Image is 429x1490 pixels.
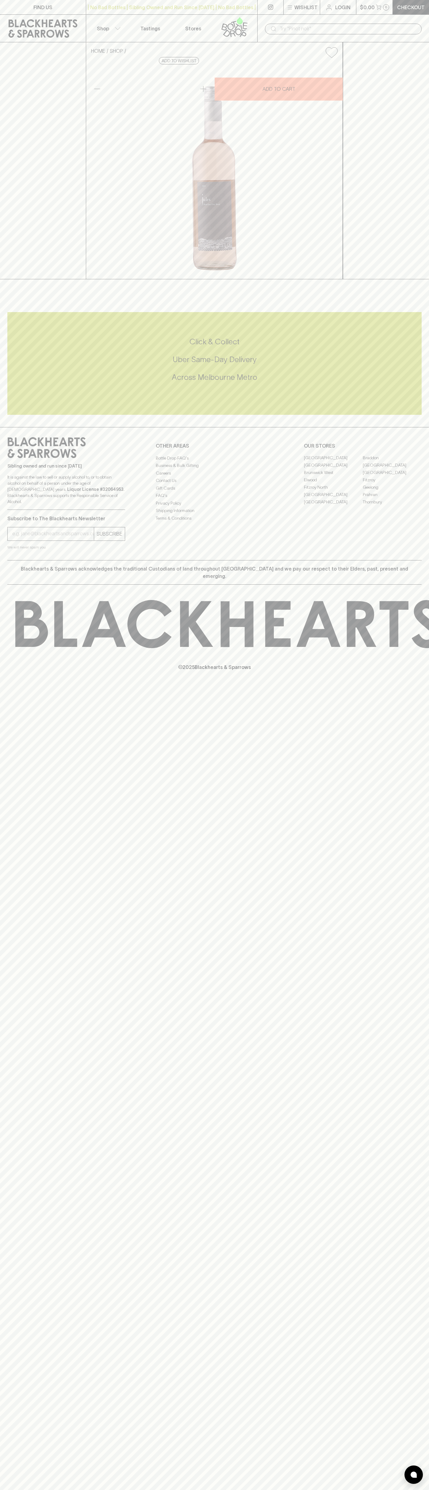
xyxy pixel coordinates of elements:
[335,4,350,11] p: Login
[304,462,363,469] a: [GEOGRAPHIC_DATA]
[363,476,422,484] a: Fitzroy
[140,25,160,32] p: Tastings
[97,530,122,537] p: SUBSCRIBE
[159,57,199,64] button: Add to wishlist
[7,337,422,347] h5: Click & Collect
[156,462,274,469] a: Business & Bulk Gifting
[7,312,422,415] div: Call to action block
[397,4,425,11] p: Checkout
[156,507,274,514] a: Shipping Information
[156,499,274,507] a: Privacy Policy
[304,469,363,476] a: Brunswick West
[94,527,125,541] button: SUBSCRIBE
[363,484,422,491] a: Geelong
[7,515,125,522] p: Subscribe to The Blackhearts Newsletter
[86,63,343,279] img: 568978.png
[304,499,363,506] a: [GEOGRAPHIC_DATA]
[215,78,343,101] button: ADD TO CART
[280,24,417,34] input: Try "Pinot noir"
[304,442,422,449] p: OUR STORES
[363,462,422,469] a: [GEOGRAPHIC_DATA]
[304,454,363,462] a: [GEOGRAPHIC_DATA]
[7,474,125,505] p: It is against the law to sell or supply alcohol to, or to obtain alcohol on behalf of a person un...
[7,544,125,550] p: We will never spam you
[385,6,387,9] p: 0
[156,469,274,477] a: Careers
[129,15,172,42] a: Tastings
[67,487,124,492] strong: Liquor License #32064953
[360,4,375,11] p: $0.00
[323,45,340,60] button: Add to wishlist
[304,476,363,484] a: Elwood
[156,454,274,462] a: Bottle Drop FAQ's
[156,514,274,522] a: Terms & Conditions
[294,4,318,11] p: Wishlist
[262,85,295,93] p: ADD TO CART
[156,484,274,492] a: Gift Cards
[156,442,274,449] p: OTHER AREAS
[304,484,363,491] a: Fitzroy North
[411,1472,417,1478] img: bubble-icon
[97,25,109,32] p: Shop
[12,529,94,539] input: e.g. jane@blackheartsandsparrows.com.au
[156,477,274,484] a: Contact Us
[12,565,417,580] p: Blackhearts & Sparrows acknowledges the traditional Custodians of land throughout [GEOGRAPHIC_DAT...
[363,491,422,499] a: Prahran
[7,372,422,382] h5: Across Melbourne Metro
[363,454,422,462] a: Braddon
[156,492,274,499] a: FAQ's
[172,15,215,42] a: Stores
[304,491,363,499] a: [GEOGRAPHIC_DATA]
[185,25,201,32] p: Stores
[91,48,105,54] a: HOME
[7,354,422,365] h5: Uber Same-Day Delivery
[110,48,123,54] a: SHOP
[86,15,129,42] button: Shop
[33,4,52,11] p: FIND US
[363,469,422,476] a: [GEOGRAPHIC_DATA]
[7,463,125,469] p: Sibling owned and run since [DATE]
[363,499,422,506] a: Thornbury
